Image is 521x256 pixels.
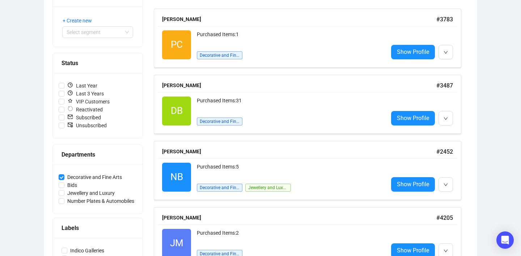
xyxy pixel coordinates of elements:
div: [PERSON_NAME] [162,15,436,23]
span: NB [170,170,183,184]
span: Unsubscribed [64,121,110,129]
a: Show Profile [391,45,435,59]
span: PC [171,37,183,52]
a: Show Profile [391,177,435,192]
span: # 4205 [436,214,453,221]
span: Last Year [64,82,100,90]
div: Purchased Items: 2 [197,229,382,243]
a: [PERSON_NAME]#2452NBPurchased Items:5Decorative and Fine ArtsJewellery and LuxuryShow Profile [154,141,469,200]
span: Indico Galleries [67,247,107,255]
span: Show Profile [397,47,429,56]
span: JM [170,236,183,251]
span: + Create new [63,17,92,25]
div: Open Intercom Messenger [496,231,514,249]
div: Departments [62,150,134,159]
span: down [444,50,448,55]
div: Labels [62,223,134,232]
span: down [444,249,448,253]
div: [PERSON_NAME] [162,148,436,155]
span: # 2452 [436,148,453,155]
span: # 3487 [436,82,453,89]
span: Show Profile [397,246,429,255]
span: Show Profile [397,180,429,189]
div: [PERSON_NAME] [162,214,436,222]
span: Decorative and Fine Arts [197,118,242,125]
span: down [444,116,448,121]
span: VIP Customers [64,98,113,106]
span: Jewellery and Luxury [64,189,118,197]
span: Decorative and Fine Arts [64,173,125,181]
div: Purchased Items: 31 [197,97,382,111]
a: [PERSON_NAME]#3783PCPurchased Items:1Decorative and Fine ArtsShow Profile [154,9,469,68]
span: Number Plates & Automobiles [64,197,137,205]
span: DB [171,103,183,118]
span: Reactivated [64,106,106,114]
div: [PERSON_NAME] [162,81,436,89]
div: Purchased Items: 5 [197,163,382,177]
span: Jewellery and Luxury [245,184,291,192]
span: # 3783 [436,16,453,23]
span: Subscribed [64,114,104,121]
a: [PERSON_NAME]#3487DBPurchased Items:31Decorative and Fine ArtsShow Profile [154,75,469,134]
div: Purchased Items: 1 [197,30,382,45]
span: Decorative and Fine Arts [197,51,242,59]
div: Status [62,59,134,68]
a: Show Profile [391,111,435,125]
button: + Create new [62,15,98,26]
span: Last 3 Years [64,90,107,98]
span: down [444,183,448,187]
span: Bids [64,181,80,189]
span: Decorative and Fine Arts [197,184,242,192]
span: Show Profile [397,114,429,123]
